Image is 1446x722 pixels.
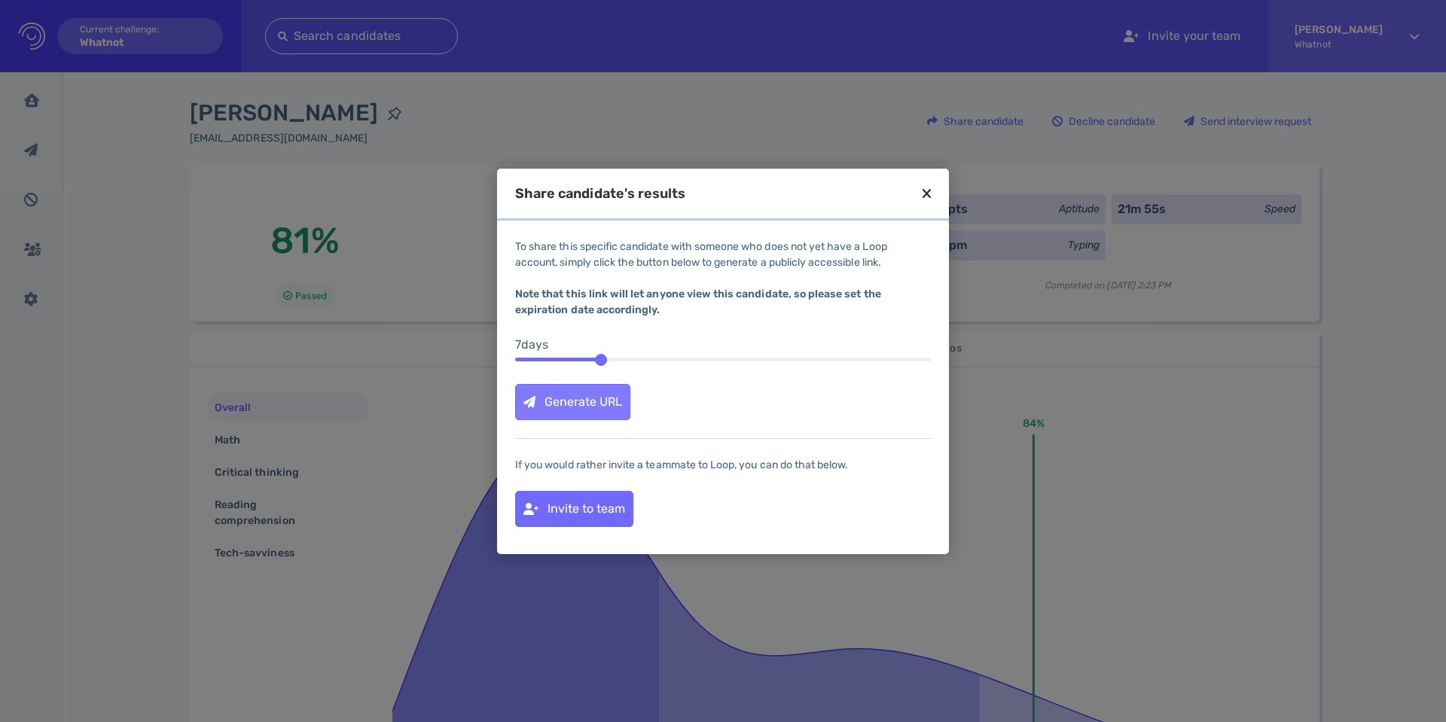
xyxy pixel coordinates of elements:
b: Note that this link will let anyone view this candidate, so please set the expiration date accord... [515,288,881,316]
div: Share candidate's results [515,187,685,200]
div: If you would rather invite a teammate to Loop, you can do that below. [515,457,931,473]
button: Generate URL [515,384,630,420]
button: Invite to team [515,491,633,527]
div: 7 day s [515,336,931,354]
div: Invite to team [516,492,633,526]
div: Generate URL [516,385,630,419]
div: To share this specific candidate with someone who does not yet have a Loop account, simply click ... [515,239,931,318]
